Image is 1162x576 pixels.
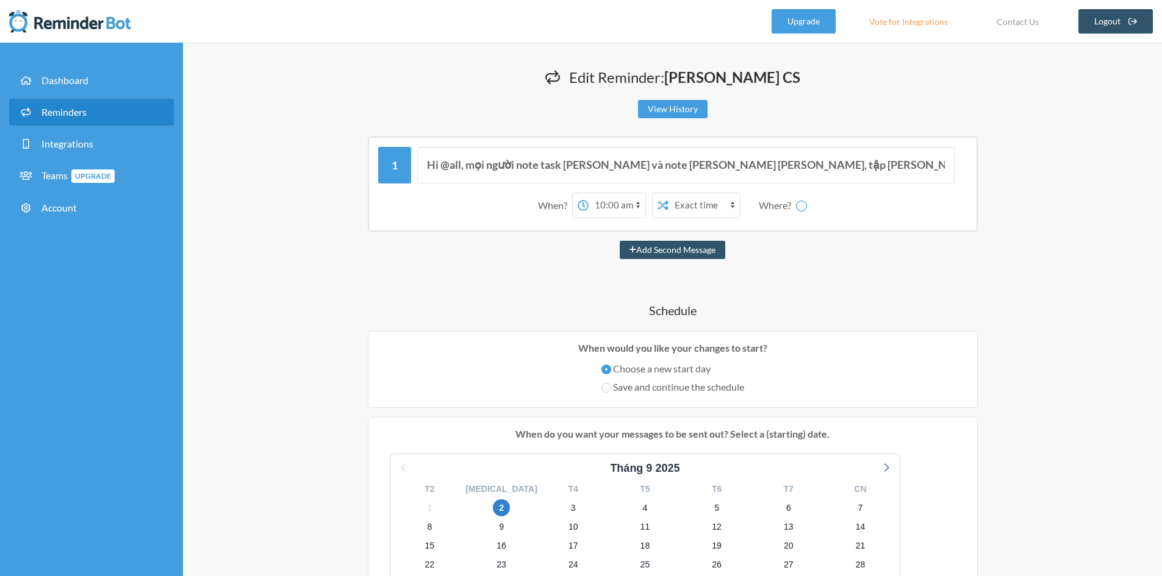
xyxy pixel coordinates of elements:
[609,480,681,499] div: T5
[538,193,572,218] div: When?
[41,74,88,86] span: Dashboard
[41,202,77,213] span: Account
[9,194,174,221] a: Account
[1078,9,1153,34] a: Logout
[681,480,753,499] div: T6
[493,556,510,574] span: Thứ Năm, 23 tháng 10, 2025
[565,556,582,574] span: Thứ Sáu, 24 tháng 10, 2025
[753,480,825,499] div: T7
[852,518,869,535] span: Thứ Ba, 14 tháng 10, 2025
[636,538,653,555] span: Thứ Bảy, 18 tháng 10, 2025
[537,480,609,499] div: T4
[780,518,797,535] span: Thứ Hai, 13 tháng 10, 2025
[421,556,438,574] span: Thứ Tư, 22 tháng 10, 2025
[759,193,796,218] div: Where?
[378,427,968,441] p: When do you want your messages to be sent out? Select a (starting) date.
[41,138,93,149] span: Integrations
[708,518,725,535] span: Chủ Nhật, 12 tháng 10, 2025
[852,556,869,574] span: Thứ Ba, 28 tháng 10, 2025
[780,556,797,574] span: Thứ Hai, 27 tháng 10, 2025
[852,499,869,516] span: Thứ Ba, 7 tháng 10, 2025
[9,99,174,126] a: Reminders
[565,518,582,535] span: Thứ Sáu, 10 tháng 10, 2025
[852,538,869,555] span: Thứ Ba, 21 tháng 10, 2025
[636,499,653,516] span: Thứ Bảy, 4 tháng 10, 2025
[601,364,611,374] input: Choose a new start day
[378,341,968,355] p: When would you like your changes to start?
[421,538,438,555] span: Thứ Tư, 15 tháng 10, 2025
[41,169,115,181] span: Teams
[565,499,582,516] span: Thứ Sáu, 3 tháng 10, 2025
[394,480,466,499] div: T2
[71,169,115,183] span: Upgrade
[601,383,611,393] input: Save and continue the schedule
[708,556,725,574] span: Chủ Nhật, 26 tháng 10, 2025
[41,106,87,118] span: Reminders
[772,9,836,34] a: Upgrade
[638,100,708,118] a: View History
[854,9,963,34] a: Vote for Integrations
[780,499,797,516] span: Thứ Hai, 6 tháng 10, 2025
[620,241,725,259] button: Add Second Message
[9,162,174,190] a: TeamsUpgrade
[493,538,510,555] span: Thứ Năm, 16 tháng 10, 2025
[421,499,438,516] span: Thứ Tư, 1 tháng 10, 2025
[493,499,510,516] span: Thứ Năm, 2 tháng 10, 2025
[601,361,744,376] label: Choose a new start day
[981,9,1054,34] a: Contact Us
[605,460,684,477] div: Tháng 9 2025
[9,130,174,157] a: Integrations
[421,518,438,535] span: Thứ Tư, 8 tháng 10, 2025
[569,68,800,86] span: Edit Reminder:
[565,538,582,555] span: Thứ Sáu, 17 tháng 10, 2025
[465,480,537,499] div: [MEDICAL_DATA]
[664,68,800,86] strong: [PERSON_NAME] CS
[636,556,653,574] span: Thứ Bảy, 25 tháng 10, 2025
[493,518,510,535] span: Thứ Năm, 9 tháng 10, 2025
[636,518,653,535] span: Thứ Bảy, 11 tháng 10, 2025
[780,538,797,555] span: Thứ Hai, 20 tháng 10, 2025
[9,67,174,94] a: Dashboard
[708,499,725,516] span: Chủ Nhật, 5 tháng 10, 2025
[417,147,955,183] input: Message
[9,9,131,34] img: Reminder Bot
[825,480,897,499] div: CN
[601,380,744,394] label: Save and continue the schedule
[307,302,1039,319] h4: Schedule
[708,538,725,555] span: Chủ Nhật, 19 tháng 10, 2025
